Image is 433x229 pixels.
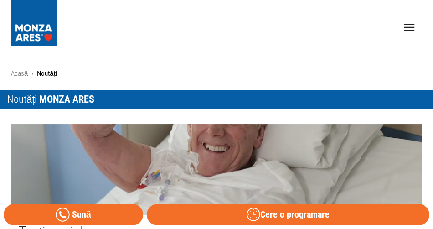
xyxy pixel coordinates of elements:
a: Sună [4,204,143,225]
button: Cere o programare [147,204,429,225]
a: Acasă [11,69,28,78]
nav: breadcrumb [11,68,422,79]
span: MONZA ARES [39,94,94,105]
button: open drawer [397,15,422,40]
li: › [31,68,33,79]
img: Testimoniale [11,124,422,215]
p: Noutăți [37,68,57,79]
